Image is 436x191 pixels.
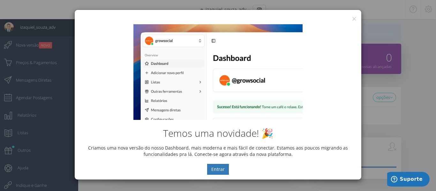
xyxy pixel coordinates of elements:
iframe: Abre um widget para que você possa encontrar mais informações [387,172,430,188]
img: New Dashboard [133,24,303,120]
h2: Temos uma novidade! 🎉 [79,128,357,138]
button: Entrar [207,164,229,175]
button: × [352,14,357,23]
p: Criamos uma nova versão do nosso Dashboard, mais moderna e mais fácil de conectar. Estamos aos po... [79,145,357,158]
